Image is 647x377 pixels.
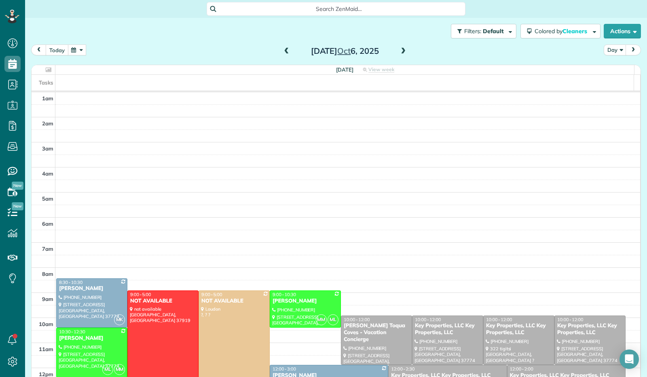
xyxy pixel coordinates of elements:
span: 10:30 - 12:30 [59,329,85,335]
span: [DATE] [336,66,353,73]
span: 10:00 - 12:00 [415,317,441,322]
div: [PERSON_NAME] [59,285,125,292]
div: NOT AVAILABLE [201,298,267,305]
span: 8am [42,271,53,277]
span: 9:00 - 5:00 [130,292,151,297]
button: Actions [604,24,641,38]
span: 9am [42,296,53,302]
span: New [12,202,23,210]
span: Colored by [535,28,590,35]
span: New [12,182,23,190]
span: Default [483,28,504,35]
button: next [626,44,641,55]
span: Tasks [39,79,53,86]
span: 9:00 - 5:00 [201,292,222,297]
span: 7am [42,246,53,252]
span: 2am [42,120,53,127]
div: Key Properties, LLC Key Properties, LLC [557,322,623,336]
h2: [DATE] 6, 2025 [294,47,395,55]
button: prev [31,44,47,55]
span: 6am [42,220,53,227]
span: 11am [39,346,53,352]
div: [PERSON_NAME] [59,335,125,342]
div: [PERSON_NAME] [272,298,338,305]
div: Key Properties, LLC Key Properties, LLC [486,322,552,336]
span: Oct [337,46,351,56]
span: 3am [42,145,53,152]
span: 1am [42,95,53,102]
span: MM [114,364,125,375]
span: 8:30 - 10:30 [59,280,82,285]
a: Filters: Default [447,24,516,38]
span: Filters: [464,28,481,35]
span: 10:00 - 12:00 [557,317,584,322]
span: View week [368,66,394,73]
span: 12:00 - 2:30 [391,366,414,372]
div: Open Intercom Messenger [620,349,639,369]
span: MK [114,314,125,325]
div: [PERSON_NAME] Toqua Coves - Vacation Concierge [343,322,410,343]
span: 10:00 - 12:00 [486,317,512,322]
button: Day [604,44,626,55]
span: MM [316,314,327,325]
span: 10am [39,321,53,327]
button: Colored byCleaners [520,24,600,38]
span: 9:00 - 10:30 [273,292,296,297]
button: Filters: Default [451,24,516,38]
span: Cleaners [562,28,588,35]
span: ML [102,364,113,375]
div: NOT AVAILABLE [130,298,196,305]
span: 12:00 - 2:00 [510,366,533,372]
span: 10:00 - 12:00 [344,317,370,322]
span: 4am [42,170,53,177]
button: today [46,44,68,55]
span: ML [328,314,338,325]
div: Key Properties, LLC Key Properties, LLC [414,322,481,336]
span: 5am [42,195,53,202]
span: 12:00 - 3:00 [273,366,296,372]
